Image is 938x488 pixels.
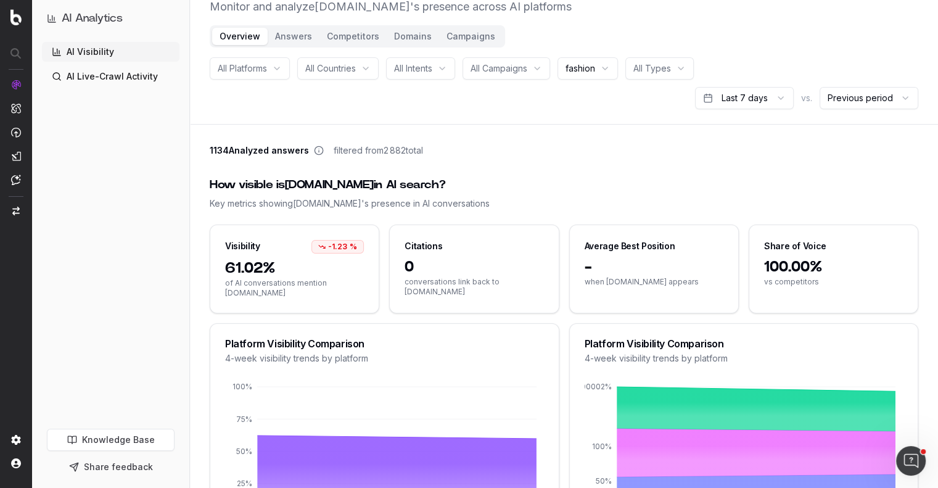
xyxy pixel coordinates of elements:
[801,92,812,104] span: vs.
[585,339,903,349] div: Platform Visibility Comparison
[236,414,252,423] tspan: 75%
[896,446,926,476] iframe: Intercom live chat
[10,9,22,25] img: Botify logo
[42,42,179,62] a: AI Visibility
[212,28,268,45] button: Overview
[311,240,364,254] div: -1.23
[305,62,356,75] span: All Countries
[62,10,123,27] h1: AI Analytics
[405,257,543,277] span: 0
[350,242,357,252] span: %
[11,80,21,89] img: Analytics
[11,435,21,445] img: Setting
[592,442,612,451] tspan: 100%
[225,278,364,298] span: of AI conversations mention [DOMAIN_NAME]
[218,62,267,75] span: All Platforms
[764,257,903,277] span: 100.00%
[596,476,612,486] tspan: 50%
[566,62,595,75] span: fashion
[387,28,439,45] button: Domains
[210,197,918,210] div: Key metrics showing [DOMAIN_NAME] 's presence in AI conversations
[47,456,175,478] button: Share feedback
[210,176,918,194] div: How visible is [DOMAIN_NAME] in AI search?
[585,240,675,252] div: Average Best Position
[11,127,21,138] img: Activation
[585,277,723,287] span: when [DOMAIN_NAME] appears
[225,339,544,349] div: Platform Visibility Comparison
[11,151,21,161] img: Studio
[47,429,175,451] a: Knowledge Base
[225,240,260,252] div: Visibility
[394,62,432,75] span: All Intents
[11,103,21,114] img: Intelligence
[405,240,442,252] div: Citations
[11,175,21,185] img: Assist
[11,458,21,468] img: My account
[225,352,544,365] div: 4-week visibility trends by platform
[585,257,723,277] span: -
[268,28,319,45] button: Answers
[237,479,252,488] tspan: 25%
[225,258,364,278] span: 61.02%
[439,28,503,45] button: Campaigns
[405,277,543,297] span: conversations link back to [DOMAIN_NAME]
[764,240,826,252] div: Share of Voice
[232,382,252,391] tspan: 100%
[764,277,903,287] span: vs competitors
[42,67,179,86] a: AI Live-Crawl Activity
[210,144,309,157] span: 1134 Analyzed answers
[471,62,527,75] span: All Campaigns
[12,207,20,215] img: Switch project
[334,144,423,157] span: filtered from 2 882 total
[585,352,903,365] div: 4-week visibility trends by platform
[319,28,387,45] button: Competitors
[47,10,175,27] button: AI Analytics
[236,447,252,456] tspan: 50%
